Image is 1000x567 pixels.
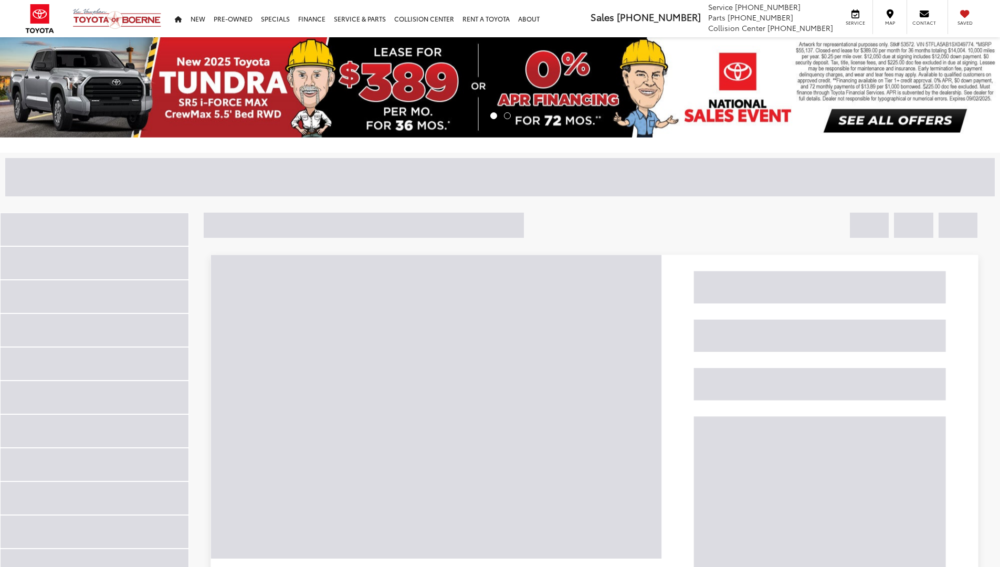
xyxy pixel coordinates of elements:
span: Sales [591,10,614,24]
span: Contact [912,19,936,26]
span: Collision Center [708,23,765,33]
span: [PHONE_NUMBER] [767,23,833,33]
span: Parts [708,12,725,23]
span: Saved [953,19,976,26]
span: Service [708,2,733,12]
img: Vic Vaughan Toyota of Boerne [72,8,162,29]
span: [PHONE_NUMBER] [735,2,801,12]
span: [PHONE_NUMBER] [728,12,793,23]
span: Service [844,19,867,26]
span: Map [878,19,901,26]
span: [PHONE_NUMBER] [617,10,701,24]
